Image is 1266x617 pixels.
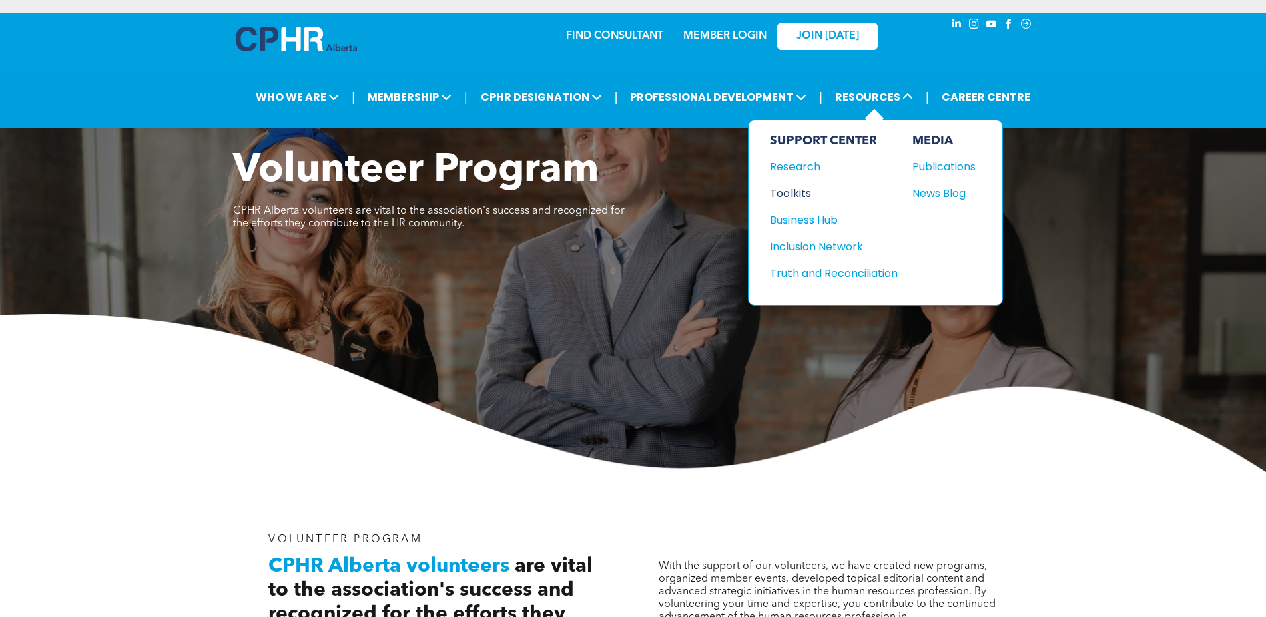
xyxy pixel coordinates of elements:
div: Truth and Reconciliation [770,265,885,282]
a: Social network [1019,17,1034,35]
div: News Blog [912,185,970,202]
div: SUPPORT CENTER [770,134,898,148]
a: CAREER CENTRE [938,85,1034,110]
div: Publications [912,158,970,175]
li: | [819,83,822,111]
div: MEDIA [912,134,976,148]
a: Business Hub [770,212,898,228]
a: JOIN [DATE] [777,23,878,50]
span: CPHR Alberta volunteers are vital to the association's success and recognized for the efforts the... [233,206,625,229]
a: MEMBER LOGIN [683,31,767,41]
a: Toolkits [770,185,898,202]
div: Research [770,158,885,175]
a: Research [770,158,898,175]
a: facebook [1002,17,1016,35]
span: RESOURCES [831,85,917,110]
div: Toolkits [770,185,885,202]
a: Inclusion Network [770,238,898,255]
span: WHO WE ARE [252,85,343,110]
li: | [464,83,468,111]
span: CPHR Alberta volunteers [268,556,509,576]
span: Volunteer Program [233,151,599,191]
li: | [352,83,355,111]
a: News Blog [912,185,976,202]
li: | [615,83,618,111]
span: MEMBERSHIP [364,85,456,110]
span: VOLUNTEER PROGRAM [268,534,422,545]
a: FIND CONSULTANT [566,31,663,41]
a: youtube [984,17,999,35]
div: Business Hub [770,212,885,228]
a: Publications [912,158,976,175]
a: linkedin [950,17,964,35]
span: PROFESSIONAL DEVELOPMENT [626,85,810,110]
img: A blue and white logo for cp alberta [236,27,357,51]
a: instagram [967,17,982,35]
span: JOIN [DATE] [796,30,859,43]
span: CPHR DESIGNATION [477,85,606,110]
a: Truth and Reconciliation [770,265,898,282]
li: | [926,83,929,111]
div: Inclusion Network [770,238,885,255]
